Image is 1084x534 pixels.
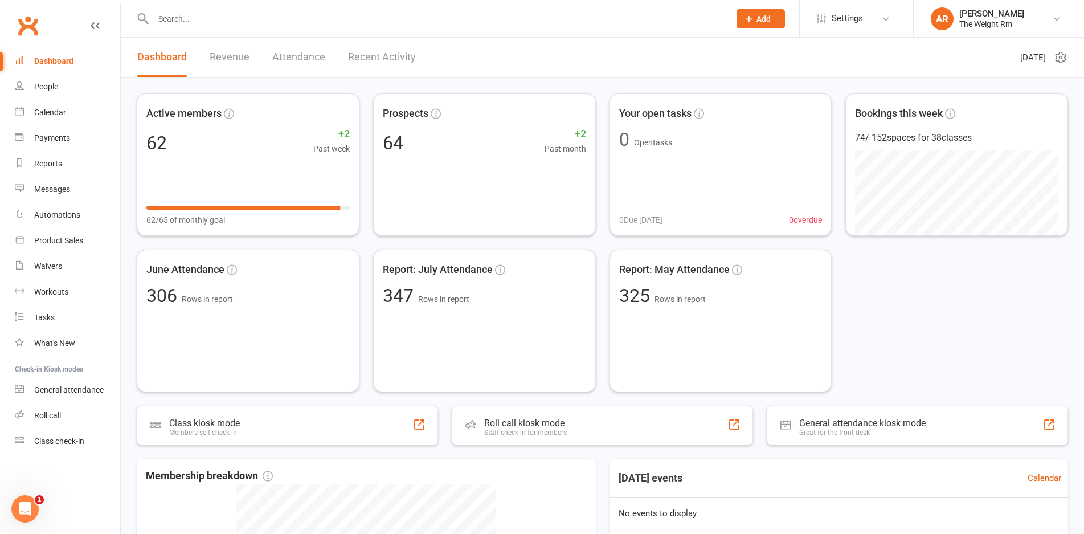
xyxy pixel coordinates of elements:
[619,131,629,149] div: 0
[34,236,83,245] div: Product Sales
[34,411,61,420] div: Roll call
[14,11,42,40] a: Clubworx
[655,295,706,304] span: Rows in report
[15,403,120,429] a: Roll call
[855,131,1058,145] div: 74 / 152 spaces for 38 classes
[34,287,68,296] div: Workouts
[619,262,730,278] span: Report: May Attendance
[799,418,926,429] div: General attendance kiosk mode
[169,429,240,437] div: Members self check-in
[15,125,120,151] a: Payments
[348,38,416,77] a: Recent Activity
[832,6,863,31] span: Settings
[137,38,187,77] a: Dashboard
[610,468,692,488] h3: [DATE] events
[605,498,1073,529] div: No events to display
[383,262,493,278] span: Report: July Attendance
[34,82,58,91] div: People
[15,151,120,177] a: Reports
[313,142,350,155] span: Past week
[789,214,822,226] span: 0 overdue
[182,295,233,304] span: Rows in report
[150,11,722,27] input: Search...
[15,377,120,403] a: General attendance kiosk mode
[15,305,120,331] a: Tasks
[418,295,469,304] span: Rows in report
[383,285,418,307] span: 347
[146,468,273,484] span: Membership breakdown
[34,210,80,219] div: Automations
[210,38,249,77] a: Revenue
[34,159,62,168] div: Reports
[34,108,66,117] div: Calendar
[959,9,1024,19] div: [PERSON_NAME]
[1020,51,1046,64] span: [DATE]
[34,339,75,348] div: What's New
[15,48,120,74] a: Dashboard
[931,7,954,30] div: AR
[11,495,39,523] iframe: Intercom live chat
[634,138,672,147] span: Open tasks
[15,254,120,279] a: Waivers
[146,214,225,226] span: 62/65 of monthly goal
[1028,471,1061,485] a: Calendar
[15,74,120,100] a: People
[484,418,567,429] div: Roll call kiosk mode
[756,14,771,23] span: Add
[15,228,120,254] a: Product Sales
[799,429,926,437] div: Great for the front desk
[34,185,70,194] div: Messages
[484,429,567,437] div: Staff check-in for members
[34,313,55,322] div: Tasks
[34,262,62,271] div: Waivers
[15,202,120,228] a: Automations
[737,9,785,28] button: Add
[383,134,403,152] div: 64
[146,285,182,307] span: 306
[15,331,120,356] a: What's New
[15,429,120,454] a: Class kiosk mode
[15,100,120,125] a: Calendar
[383,105,428,122] span: Prospects
[35,495,44,504] span: 1
[619,285,655,307] span: 325
[146,134,167,152] div: 62
[34,385,104,394] div: General attendance
[619,105,692,122] span: Your open tasks
[545,142,586,155] span: Past month
[34,437,84,446] div: Class check-in
[34,133,70,142] div: Payments
[313,126,350,142] span: +2
[619,214,662,226] span: 0 Due [DATE]
[272,38,325,77] a: Attendance
[146,105,222,122] span: Active members
[169,418,240,429] div: Class kiosk mode
[855,105,943,122] span: Bookings this week
[34,56,73,66] div: Dashboard
[15,177,120,202] a: Messages
[545,126,586,142] span: +2
[146,262,224,278] span: June Attendance
[15,279,120,305] a: Workouts
[959,19,1024,29] div: The Weight Rm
